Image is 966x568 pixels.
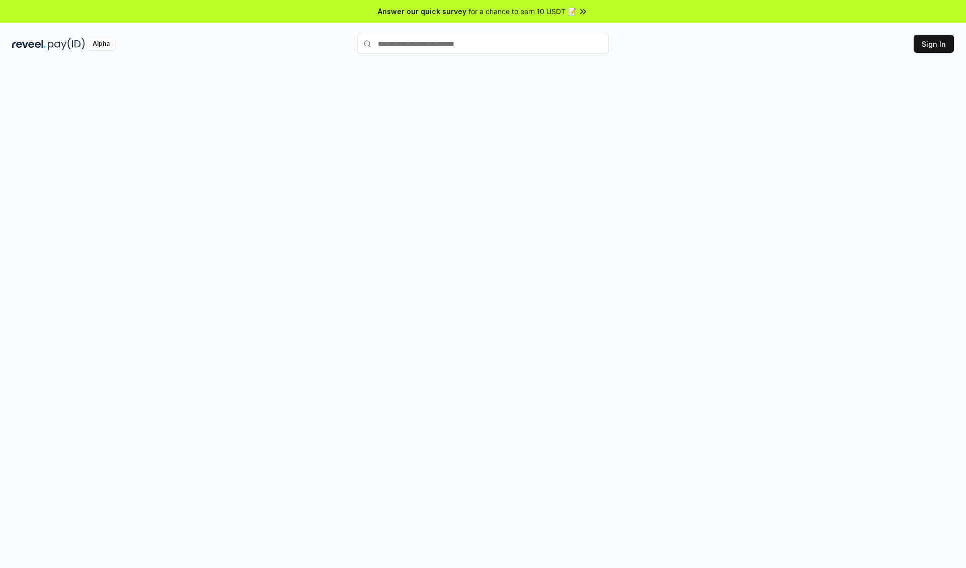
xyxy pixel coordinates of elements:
img: pay_id [48,38,85,50]
img: reveel_dark [12,38,46,50]
span: Answer our quick survey [378,6,466,17]
div: Alpha [87,38,115,50]
span: for a chance to earn 10 USDT 📝 [468,6,576,17]
button: Sign In [914,35,954,53]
